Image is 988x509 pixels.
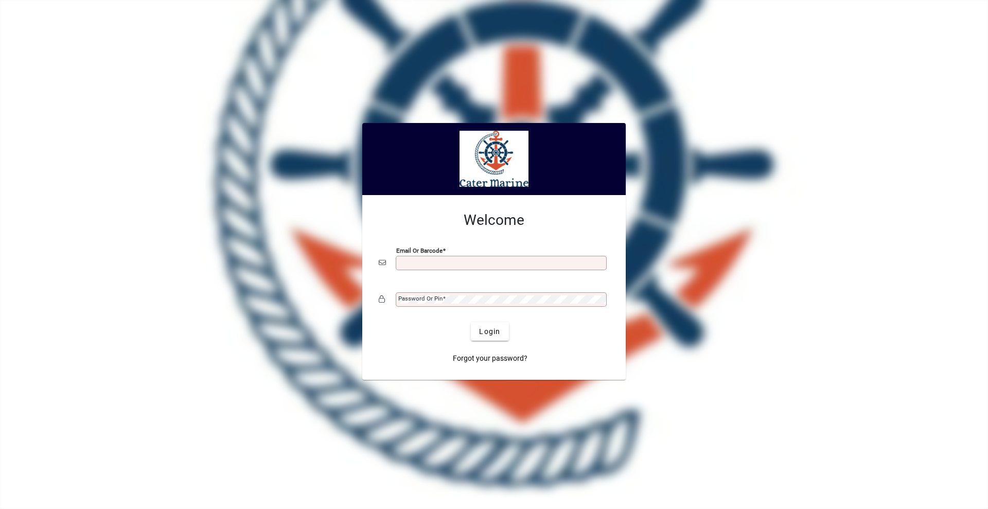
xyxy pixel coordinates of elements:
[449,349,532,367] a: Forgot your password?
[398,295,443,302] mat-label: Password or Pin
[453,353,527,364] span: Forgot your password?
[471,322,508,341] button: Login
[379,212,609,229] h2: Welcome
[479,326,500,337] span: Login
[396,247,443,254] mat-label: Email or Barcode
